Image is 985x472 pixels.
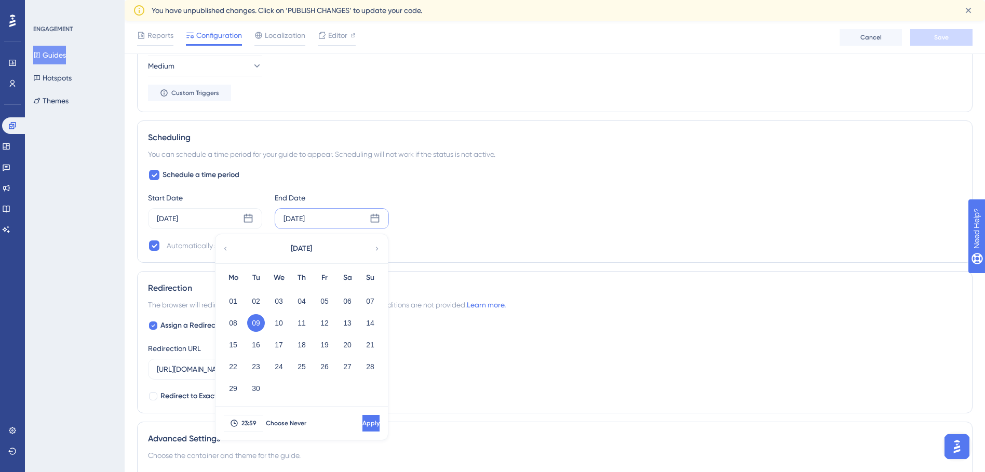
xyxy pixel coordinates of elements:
[33,91,69,110] button: Themes
[157,363,324,375] input: https://www.example.com/
[148,342,201,355] div: Redirection URL
[163,169,239,181] span: Schedule a time period
[157,212,178,225] div: [DATE]
[24,3,65,15] span: Need Help?
[148,282,962,294] div: Redirection
[361,358,379,375] button: 28
[291,242,312,255] span: [DATE]
[148,56,262,76] button: Medium
[270,314,288,332] button: 10
[148,192,262,204] div: Start Date
[267,272,290,284] div: We
[263,415,309,431] button: Choose Never
[152,4,422,17] span: You have unpublished changes. Click on ‘PUBLISH CHANGES’ to update your code.
[247,292,265,310] button: 02
[910,29,973,46] button: Save
[247,380,265,397] button: 30
[224,292,242,310] button: 01
[241,419,257,427] span: 23:59
[313,272,336,284] div: Fr
[147,29,173,42] span: Reports
[247,358,265,375] button: 23
[467,301,506,309] a: Learn more.
[247,336,265,354] button: 16
[361,314,379,332] button: 14
[316,314,333,332] button: 12
[224,380,242,397] button: 29
[148,433,962,445] div: Advanced Settings
[249,238,353,259] button: [DATE]
[941,431,973,462] iframe: UserGuiding AI Assistant Launcher
[247,314,265,332] button: 09
[245,272,267,284] div: Tu
[860,33,882,42] span: Cancel
[265,29,305,42] span: Localization
[270,292,288,310] button: 03
[361,292,379,310] button: 07
[266,419,306,427] span: Choose Never
[316,358,333,375] button: 26
[160,319,242,332] span: Assign a Redirection URL
[148,449,962,462] div: Choose the container and theme for the guide.
[361,336,379,354] button: 21
[148,299,506,311] span: The browser will redirect to the “Redirection URL” when the Targeting Conditions are not provided.
[33,25,73,33] div: ENGAGEMENT
[339,358,356,375] button: 27
[293,292,311,310] button: 04
[33,46,66,64] button: Guides
[33,69,72,87] button: Hotspots
[270,358,288,375] button: 24
[224,358,242,375] button: 22
[167,239,381,252] div: Automatically set as “Inactive” when the scheduled period is over.
[339,314,356,332] button: 13
[339,336,356,354] button: 20
[171,89,219,97] span: Custom Triggers
[196,29,242,42] span: Configuration
[362,419,380,427] span: Apply
[293,336,311,354] button: 18
[222,272,245,284] div: Mo
[270,336,288,354] button: 17
[148,60,174,72] span: Medium
[840,29,902,46] button: Cancel
[290,272,313,284] div: Th
[224,415,263,431] button: 23:59
[148,85,231,101] button: Custom Triggers
[316,336,333,354] button: 19
[224,336,242,354] button: 15
[293,358,311,375] button: 25
[275,192,389,204] div: End Date
[362,415,380,431] button: Apply
[336,272,359,284] div: Sa
[284,212,305,225] div: [DATE]
[339,292,356,310] button: 06
[148,131,962,144] div: Scheduling
[359,272,382,284] div: Su
[934,33,949,42] span: Save
[316,292,333,310] button: 05
[224,314,242,332] button: 08
[160,390,232,402] span: Redirect to Exact URL
[148,148,962,160] div: You can schedule a time period for your guide to appear. Scheduling will not work if the status i...
[293,314,311,332] button: 11
[328,29,347,42] span: Editor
